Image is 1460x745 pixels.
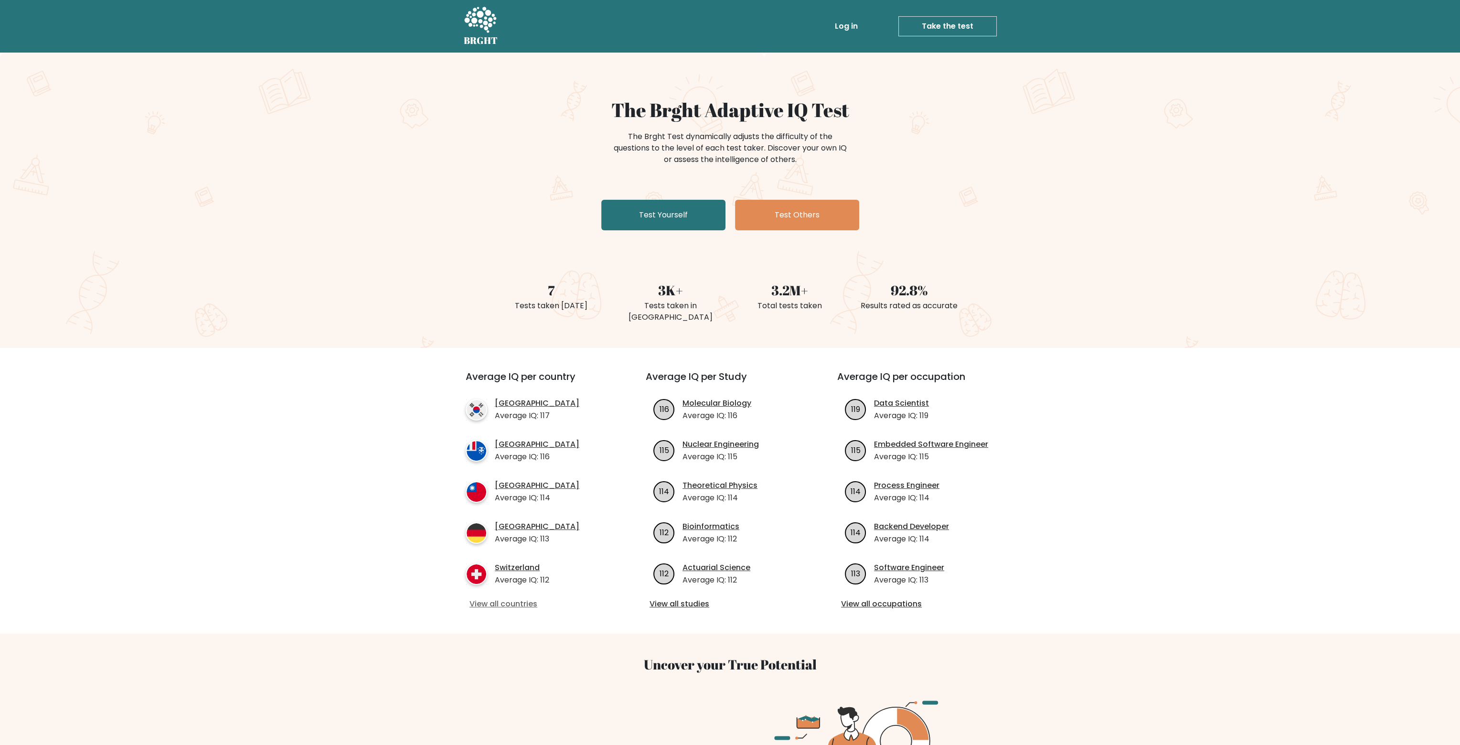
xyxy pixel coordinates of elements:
[497,280,605,300] div: 7
[659,486,669,497] text: 114
[495,533,579,545] p: Average IQ: 113
[831,17,862,36] a: Log in
[466,440,487,462] img: country
[841,598,1002,610] a: View all occupations
[617,300,725,323] div: Tests taken in [GEOGRAPHIC_DATA]
[874,439,988,450] a: Embedded Software Engineer
[495,492,579,504] p: Average IQ: 114
[855,280,963,300] div: 92.8%
[682,492,757,504] p: Average IQ: 114
[466,522,487,544] img: country
[660,568,669,579] text: 112
[855,300,963,312] div: Results rated as accurate
[682,574,750,586] p: Average IQ: 112
[682,439,759,450] a: Nuclear Engineering
[466,563,487,585] img: country
[874,533,949,545] p: Average IQ: 114
[469,598,607,610] a: View all countries
[851,486,861,497] text: 114
[874,521,949,532] a: Backend Developer
[851,403,860,414] text: 119
[874,574,944,586] p: Average IQ: 113
[874,451,988,463] p: Average IQ: 115
[601,200,725,230] a: Test Yourself
[497,98,963,121] h1: The Brght Adaptive IQ Test
[682,533,739,545] p: Average IQ: 112
[495,410,579,421] p: Average IQ: 117
[650,598,810,610] a: View all studies
[851,444,861,455] text: 115
[495,451,579,463] p: Average IQ: 116
[466,371,611,394] h3: Average IQ per country
[682,480,757,491] a: Theoretical Physics
[874,480,939,491] a: Process Engineer
[682,521,739,532] a: Bioinformatics
[898,16,997,36] a: Take the test
[495,562,549,573] a: Switzerland
[735,200,859,230] a: Test Others
[851,568,860,579] text: 113
[421,657,1040,673] h3: Uncover your True Potential
[874,398,929,409] a: Data Scientist
[736,300,844,312] div: Total tests taken
[466,399,487,421] img: country
[464,35,498,46] h5: BRGHT
[611,131,850,165] div: The Brght Test dynamically adjusts the difficulty of the questions to the level of each test take...
[837,371,1006,394] h3: Average IQ per occupation
[851,527,861,538] text: 114
[495,398,579,409] a: [GEOGRAPHIC_DATA]
[617,280,725,300] div: 3K+
[495,574,549,586] p: Average IQ: 112
[646,371,814,394] h3: Average IQ per Study
[682,451,759,463] p: Average IQ: 115
[874,562,944,573] a: Software Engineer
[495,521,579,532] a: [GEOGRAPHIC_DATA]
[495,439,579,450] a: [GEOGRAPHIC_DATA]
[466,481,487,503] img: country
[464,4,498,49] a: BRGHT
[660,444,669,455] text: 115
[874,492,939,504] p: Average IQ: 114
[682,562,750,573] a: Actuarial Science
[660,527,669,538] text: 112
[736,280,844,300] div: 3.2M+
[495,480,579,491] a: [GEOGRAPHIC_DATA]
[682,410,751,421] p: Average IQ: 116
[497,300,605,312] div: Tests taken [DATE]
[682,398,751,409] a: Molecular Biology
[660,403,669,414] text: 116
[874,410,929,421] p: Average IQ: 119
